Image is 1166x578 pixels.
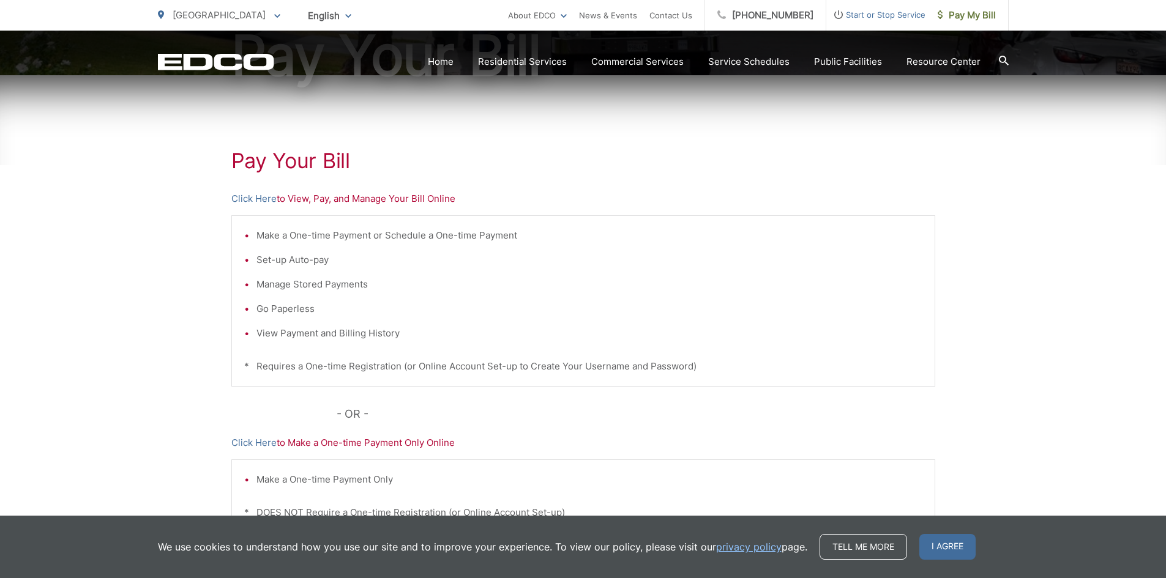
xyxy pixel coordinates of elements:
span: Pay My Bill [938,8,996,23]
li: View Payment and Billing History [256,326,922,341]
a: About EDCO [508,8,567,23]
a: Residential Services [478,54,567,69]
li: Go Paperless [256,302,922,316]
h1: Pay Your Bill [231,149,935,173]
a: Resource Center [906,54,981,69]
a: Contact Us [649,8,692,23]
a: Commercial Services [591,54,684,69]
a: EDCD logo. Return to the homepage. [158,53,274,70]
p: * Requires a One-time Registration (or Online Account Set-up to Create Your Username and Password) [244,359,922,374]
a: Click Here [231,191,277,206]
span: I agree [919,534,976,560]
li: Manage Stored Payments [256,277,922,292]
a: Tell me more [820,534,907,560]
a: News & Events [579,8,637,23]
span: [GEOGRAPHIC_DATA] [173,9,266,21]
li: Make a One-time Payment or Schedule a One-time Payment [256,228,922,243]
a: Public Facilities [814,54,882,69]
a: Click Here [231,435,277,450]
a: Home [428,54,454,69]
li: Set-up Auto-pay [256,253,922,267]
p: to Make a One-time Payment Only Online [231,435,935,450]
p: We use cookies to understand how you use our site and to improve your experience. To view our pol... [158,539,807,554]
li: Make a One-time Payment Only [256,472,922,487]
a: privacy policy [716,539,782,554]
p: * DOES NOT Require a One-time Registration (or Online Account Set-up) [244,505,922,520]
p: - OR - [337,405,935,423]
a: Service Schedules [708,54,790,69]
p: to View, Pay, and Manage Your Bill Online [231,191,935,206]
span: English [299,5,361,26]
